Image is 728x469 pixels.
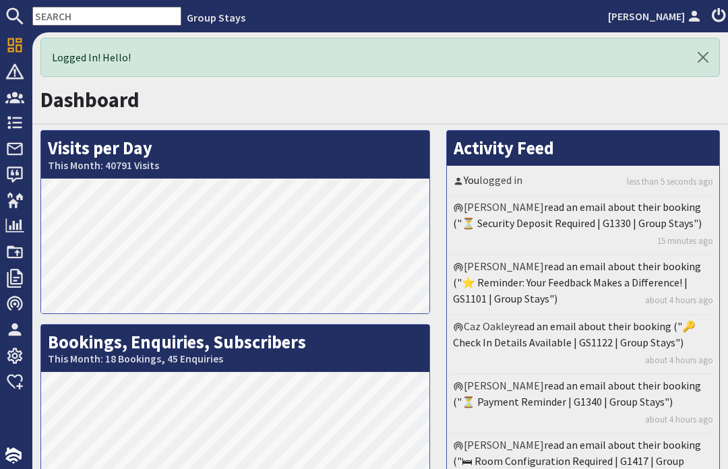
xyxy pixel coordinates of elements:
img: staytech_i_w-64f4e8e9ee0a9c174fd5317b4b171b261742d2d393467e5bdba4413f4f884c10.svg [5,447,22,464]
a: Group Stays [187,11,245,24]
h2: Visits per Day [41,131,429,179]
a: about 4 hours ago [645,294,713,307]
small: This Month: 40791 Visits [48,159,423,172]
a: Dashboard [40,87,140,113]
li: logged in [450,169,716,196]
a: 15 minutes ago [657,234,713,247]
h2: Bookings, Enquiries, Subscribers [41,325,429,373]
a: read an email about their booking ("🔑 Check In Details Available | GS1122 | Group Stays") [453,319,696,349]
li: [PERSON_NAME] [450,375,716,434]
input: SEARCH [32,7,181,26]
small: This Month: 18 Bookings, 45 Enquiries [48,352,423,365]
a: read an email about their booking ("⭐ Reminder: Your Feedback Makes a Difference! | GS1101 | Grou... [453,259,701,305]
a: [PERSON_NAME] [608,8,704,24]
li: [PERSON_NAME] [450,255,716,315]
li: [PERSON_NAME] [450,196,716,255]
a: about 4 hours ago [645,354,713,367]
a: less than 5 seconds ago [627,175,713,188]
a: about 4 hours ago [645,413,713,426]
a: You [464,173,479,187]
div: Logged In! Hello! [40,38,720,77]
a: read an email about their booking ("⏳ Payment Reminder | G1340 | Group Stays") [453,379,701,408]
li: Caz Oakley [450,315,716,375]
a: Activity Feed [454,137,554,159]
a: read an email about their booking ("⏳ Security Deposit Required | G1330 | Group Stays") [453,200,702,230]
